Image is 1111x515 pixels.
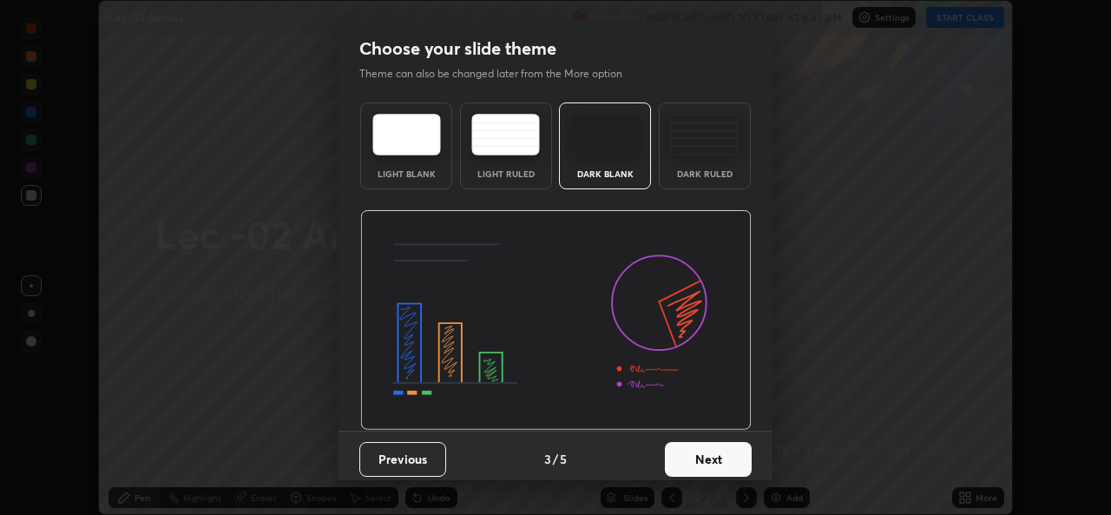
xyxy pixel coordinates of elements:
div: Light Ruled [471,169,541,178]
button: Next [665,442,752,477]
div: Dark Ruled [670,169,740,178]
div: Light Blank [371,169,441,178]
h2: Choose your slide theme [359,37,556,60]
img: darkThemeBanner.d06ce4a2.svg [360,210,752,431]
div: Dark Blank [570,169,640,178]
p: Theme can also be changed later from the More option [359,66,641,82]
img: darkTheme.f0cc69e5.svg [571,114,640,155]
h4: / [553,450,558,468]
img: darkRuledTheme.de295e13.svg [670,114,739,155]
h4: 3 [544,450,551,468]
img: lightRuledTheme.5fabf969.svg [471,114,540,155]
h4: 5 [560,450,567,468]
button: Previous [359,442,446,477]
img: lightTheme.e5ed3b09.svg [372,114,441,155]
